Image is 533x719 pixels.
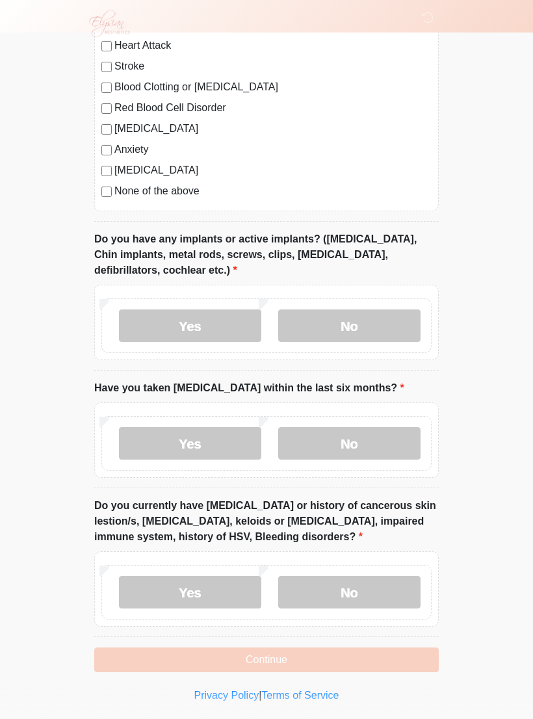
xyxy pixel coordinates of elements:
[101,145,112,155] input: Anxiety
[101,103,112,114] input: Red Blood Cell Disorder
[81,10,136,37] img: Elysian Aesthetics Logo
[114,183,432,199] label: None of the above
[114,163,432,178] label: [MEDICAL_DATA]
[119,576,261,608] label: Yes
[94,647,439,672] button: Continue
[278,427,421,460] label: No
[101,187,112,197] input: None of the above
[101,83,112,93] input: Blood Clotting or [MEDICAL_DATA]
[119,427,261,460] label: Yes
[101,166,112,176] input: [MEDICAL_DATA]
[114,142,432,157] label: Anxiety
[119,309,261,342] label: Yes
[278,576,421,608] label: No
[94,231,439,278] label: Do you have any implants or active implants? ([MEDICAL_DATA], Chin implants, metal rods, screws, ...
[94,380,404,396] label: Have you taken [MEDICAL_DATA] within the last six months?
[114,121,432,137] label: [MEDICAL_DATA]
[101,124,112,135] input: [MEDICAL_DATA]
[114,59,432,74] label: Stroke
[194,690,259,701] a: Privacy Policy
[101,62,112,72] input: Stroke
[261,690,339,701] a: Terms of Service
[114,79,432,95] label: Blood Clotting or [MEDICAL_DATA]
[94,498,439,545] label: Do you currently have [MEDICAL_DATA] or history of cancerous skin lestion/s, [MEDICAL_DATA], kelo...
[259,690,261,701] a: |
[278,309,421,342] label: No
[114,100,432,116] label: Red Blood Cell Disorder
